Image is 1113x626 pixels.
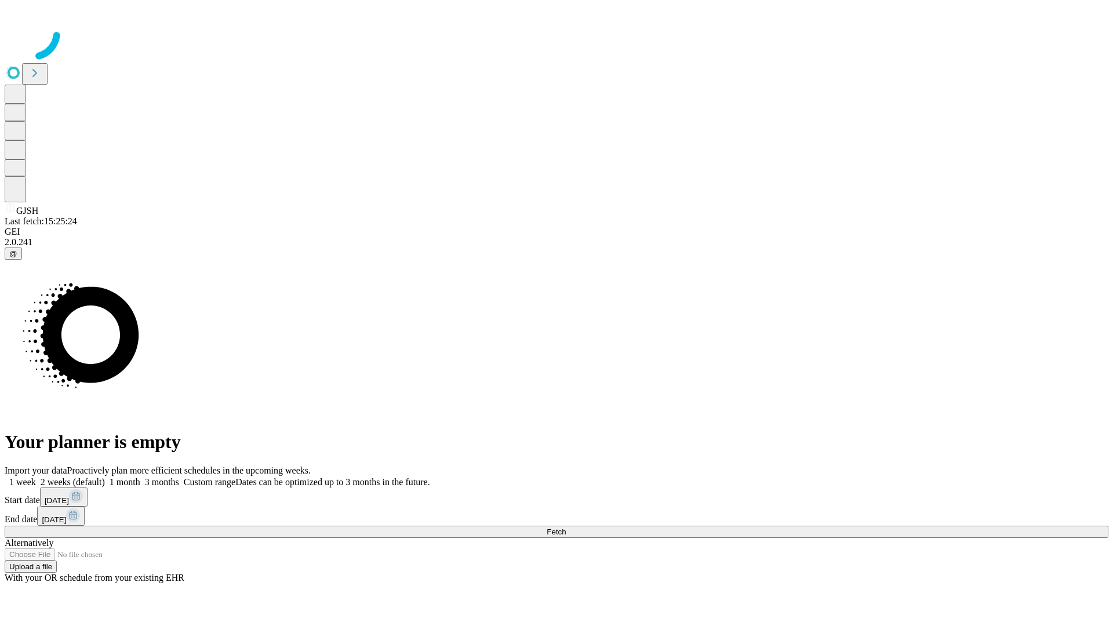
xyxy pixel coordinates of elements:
[184,477,235,487] span: Custom range
[110,477,140,487] span: 1 month
[5,227,1108,237] div: GEI
[5,507,1108,526] div: End date
[37,507,85,526] button: [DATE]
[5,538,53,548] span: Alternatively
[547,527,566,536] span: Fetch
[45,496,69,505] span: [DATE]
[5,431,1108,453] h1: Your planner is empty
[41,477,105,487] span: 2 weeks (default)
[5,237,1108,248] div: 2.0.241
[235,477,430,487] span: Dates can be optimized up to 3 months in the future.
[5,573,184,583] span: With your OR schedule from your existing EHR
[145,477,179,487] span: 3 months
[9,249,17,258] span: @
[9,477,36,487] span: 1 week
[5,465,67,475] span: Import your data
[5,561,57,573] button: Upload a file
[42,515,66,524] span: [DATE]
[40,487,88,507] button: [DATE]
[5,216,77,226] span: Last fetch: 15:25:24
[5,248,22,260] button: @
[5,487,1108,507] div: Start date
[67,465,311,475] span: Proactively plan more efficient schedules in the upcoming weeks.
[5,526,1108,538] button: Fetch
[16,206,38,216] span: GJSH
